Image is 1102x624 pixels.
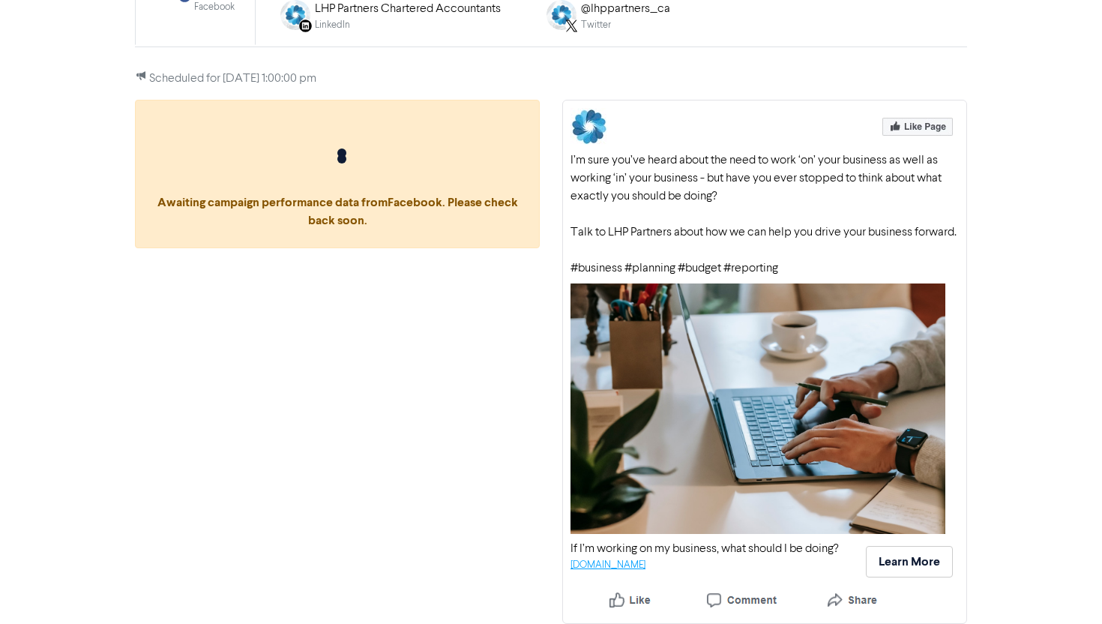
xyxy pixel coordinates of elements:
[882,118,953,136] img: Like Page
[570,540,838,558] div: If I’m working on my business, what should I be doing?
[570,560,645,570] a: [DOMAIN_NAME]
[570,151,959,277] div: I’m sure you’ve heard about the need to work ‘on’ your business as well as working ‘in’ your busi...
[866,556,953,568] a: Learn More
[581,18,670,32] div: Twitter
[570,583,909,616] img: Like, Comment, Share
[151,148,524,228] span: Awaiting campaign performance data from Facebook . Please check back soon.
[866,546,953,577] button: Learn More
[315,18,501,32] div: LinkedIn
[570,283,945,533] img: Your Selected Media
[909,462,1102,624] iframe: Chat Widget
[135,70,967,88] p: Scheduled for [DATE] 1:00:00 pm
